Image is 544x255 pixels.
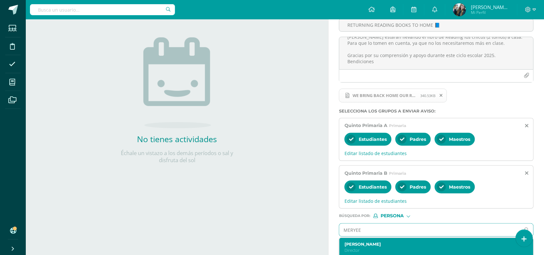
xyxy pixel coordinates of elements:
h2: No tienes actividades [113,133,242,144]
span: Persona [381,214,404,218]
input: Busca un usuario... [30,4,175,15]
input: Titulo [339,19,533,31]
img: ab28650470f0b57cd31dd7e6cf45ec32.png [453,3,466,16]
div: [object Object] [374,214,422,218]
span: Editar listado de estudiantes [345,150,528,156]
span: Padres [410,184,426,190]
img: no_activities.png [143,37,211,128]
label: [PERSON_NAME] [345,242,520,247]
span: [PERSON_NAME] [PERSON_NAME] [471,4,510,10]
span: Quinto Primaria B [345,170,387,176]
span: Remover archivo [436,92,447,99]
p: Director [345,248,520,253]
span: Primaria [389,171,406,176]
span: Búsqueda por : [339,214,370,218]
span: Estudiantes [359,184,387,190]
span: WE BRING BACK HOME OUR READING BOOKS .jpg [339,89,447,103]
textarea: Hello dear parents ! [DATE] I will send Reading books back to home. We don´t need them anymore in... [339,37,533,69]
span: Quinto Primaria A [345,123,387,128]
span: WE BRING BACK HOME OUR READING BOOKS .jpg [349,93,420,98]
span: 340.53KB [420,93,435,98]
span: Editar listado de estudiantes [345,198,528,204]
span: Maestros [449,184,470,190]
label: Selecciona los grupos a enviar aviso : [339,109,534,113]
p: Échale un vistazo a los demás períodos o sal y disfruta del sol [113,150,242,164]
input: Ej. Mario Galindo [339,224,520,236]
span: Estudiantes [359,136,387,142]
span: Mi Perfil [471,10,510,15]
span: Padres [410,136,426,142]
span: Maestros [449,136,470,142]
span: Primaria [389,123,406,128]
